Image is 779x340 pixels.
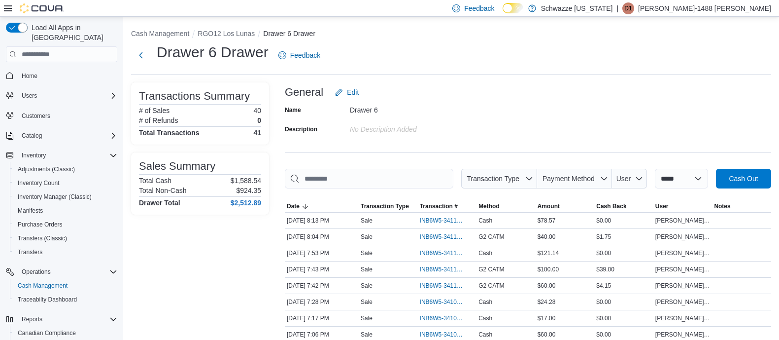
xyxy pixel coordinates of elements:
span: Inventory Count [14,177,117,189]
p: Sale [361,314,373,322]
span: Feedback [290,50,320,60]
a: Transfers [14,246,46,258]
button: Users [2,89,121,103]
div: No Description added [350,121,482,133]
div: $0.00 [594,312,653,324]
span: User [616,175,631,183]
button: Traceabilty Dashboard [10,293,121,306]
p: 40 [253,107,261,114]
nav: An example of EuiBreadcrumbs [131,29,771,40]
span: Operations [22,268,51,276]
button: Customers [2,109,121,123]
div: Drawer 6 [350,102,482,114]
button: Cash Out [716,169,771,189]
button: Manifests [10,204,121,218]
span: $40.00 [538,233,556,241]
button: Inventory Manager (Classic) [10,190,121,204]
span: Inventory Count [18,179,60,187]
button: INB6W5-3410945 [420,312,475,324]
button: Notes [712,200,771,212]
span: [PERSON_NAME]-3570 [PERSON_NAME] [655,233,711,241]
button: INB6W5-3411102 [420,247,475,259]
h6: # of Sales [139,107,169,114]
a: Inventory Manager (Classic) [14,191,96,203]
span: Traceabilty Dashboard [14,294,117,305]
span: Inventory Manager (Classic) [14,191,117,203]
p: Sale [361,233,373,241]
span: Purchase Orders [18,221,63,228]
span: Canadian Compliance [18,329,76,337]
span: $78.57 [538,217,556,225]
span: [PERSON_NAME]-3570 [PERSON_NAME] [655,249,711,257]
span: Cash Back [596,202,626,210]
div: [DATE] 8:13 PM [285,215,359,227]
span: Transaction Type [467,175,519,183]
span: INB6W5-3410945 [420,314,465,322]
button: Cash Management [131,30,189,38]
button: INB6W5-3411186 [420,215,475,227]
span: $121.14 [538,249,559,257]
button: Canadian Compliance [10,326,121,340]
button: Inventory [18,150,50,161]
h3: Transactions Summary [139,90,250,102]
input: Dark Mode [503,3,523,13]
p: [PERSON_NAME]-1488 [PERSON_NAME] [638,2,771,14]
span: Notes [714,202,730,210]
span: Reports [18,313,117,325]
div: [DATE] 7:28 PM [285,296,359,308]
button: Method [476,200,536,212]
span: Cash [478,249,492,257]
button: Transaction Type [461,169,537,189]
a: Purchase Orders [14,219,67,230]
span: D1 [624,2,632,14]
span: G2 CATM [478,282,504,290]
p: Sale [361,298,373,306]
input: This is a search bar. As you type, the results lower in the page will automatically filter. [285,169,453,189]
h4: Drawer Total [139,199,180,207]
button: Inventory Count [10,176,121,190]
span: Cash Management [14,280,117,292]
span: Reports [22,315,42,323]
button: INB6W5-3411053 [420,264,475,275]
p: Sale [361,282,373,290]
button: RGO12 Los Lunas [198,30,255,38]
div: $1.75 [594,231,653,243]
span: Cash Management [18,282,68,290]
span: G2 CATM [478,233,504,241]
span: Inventory [22,151,46,159]
button: Operations [2,265,121,279]
span: Cash [478,298,492,306]
h6: Total Cash [139,177,171,185]
span: [PERSON_NAME]-3570 [PERSON_NAME] [655,314,711,322]
div: [DATE] 7:17 PM [285,312,359,324]
button: Catalog [2,129,121,143]
button: Transfers (Classic) [10,231,121,245]
a: Canadian Compliance [14,327,80,339]
span: Customers [18,110,117,122]
span: Purchase Orders [14,219,117,230]
span: Transaction # [420,202,458,210]
span: Manifests [14,205,117,217]
span: $17.00 [538,314,556,322]
p: Sale [361,217,373,225]
div: [DATE] 8:04 PM [285,231,359,243]
span: Home [22,72,37,80]
p: | [616,2,618,14]
p: $924.35 [236,187,261,194]
p: 0 [257,116,261,124]
div: Denise-1488 Zamora [622,2,634,14]
span: [PERSON_NAME]-3570 [PERSON_NAME] [655,298,711,306]
button: Catalog [18,130,46,142]
a: Feedback [274,45,324,65]
div: $4.15 [594,280,653,292]
a: Adjustments (Classic) [14,163,79,175]
span: $60.00 [538,282,556,290]
img: Cova [20,3,64,13]
h6: Total Non-Cash [139,187,187,194]
span: Users [18,90,117,102]
span: Customers [22,112,50,120]
button: Reports [18,313,46,325]
span: Transfers [14,246,117,258]
span: [PERSON_NAME]-3570 [PERSON_NAME] [655,265,711,273]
